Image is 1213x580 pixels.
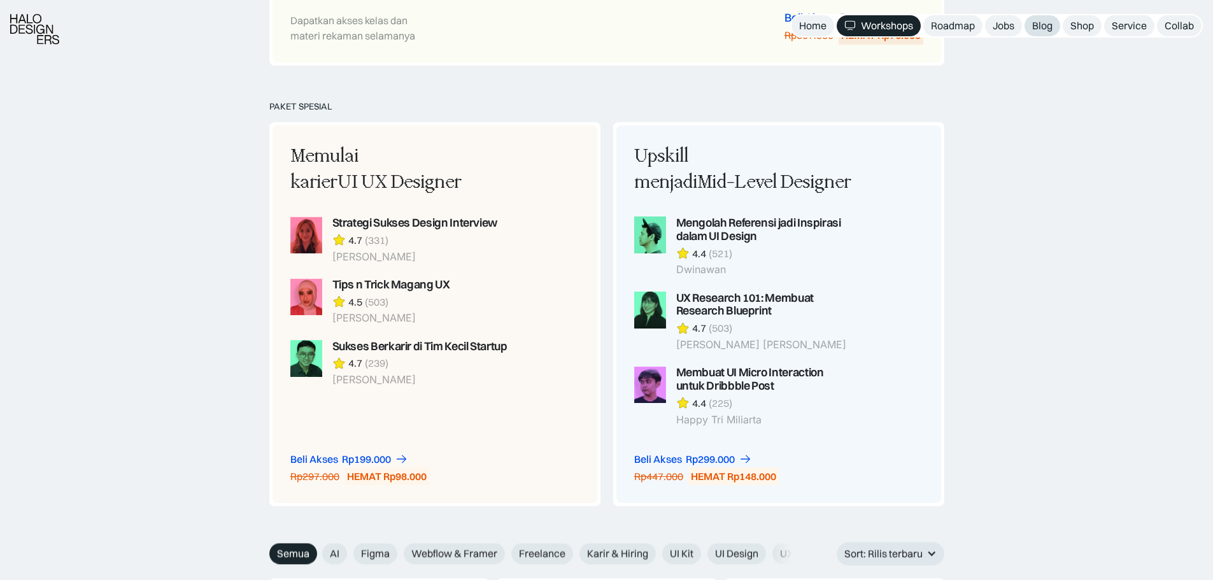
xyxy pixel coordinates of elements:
[676,264,853,276] div: Dwinawan
[634,216,853,276] a: Mengolah Referensi jadi Inspirasi dalam UI Design4.4(521)Dwinawan
[290,143,509,196] div: Memulai karier
[348,357,362,370] div: 4.7
[715,548,758,561] span: UI Design
[290,453,338,466] div: Beli Akses
[411,548,497,561] span: Webflow & Framer
[837,542,944,566] div: Sort: Rilis terbaru
[784,11,911,25] a: Beli AksesRp431.000
[337,171,462,193] span: UI UX Designer
[634,143,853,196] div: Upskill menjadi
[290,278,509,325] a: Tips n Trick Magang UX4.5(503)[PERSON_NAME]
[342,453,391,466] div: Rp199.000
[290,216,509,263] a: Strategi Sukses Design Interview4.7(331)[PERSON_NAME]
[692,397,706,410] div: 4.4
[1025,15,1060,36] a: Blog
[347,470,427,483] div: HEMAT Rp98.000
[784,11,836,25] div: Beli Akses
[709,247,732,260] div: (521)
[709,322,732,335] div: (503)
[277,548,309,561] span: Semua
[1165,19,1194,32] div: Collab
[332,251,497,263] div: [PERSON_NAME]
[670,548,693,561] span: UI Kit
[634,470,683,483] div: Rp447.000
[332,278,450,292] div: Tips n Trick Magang UX
[676,366,853,393] div: Membuat UI Micro Interaction untuk Dribbble Post
[290,340,509,386] a: Sukses Berkarir di Tim Kecil Startup4.7(239)[PERSON_NAME]
[697,171,851,193] span: Mid-Level Designer
[692,322,706,335] div: 4.7
[844,548,923,561] div: Sort: Rilis terbaru
[332,340,507,353] div: Sukses Berkarir di Tim Kecil Startup
[676,292,853,318] div: UX Research 101: Membuat Research Blueprint
[1112,19,1147,32] div: Service
[993,19,1014,32] div: Jobs
[676,339,853,351] div: [PERSON_NAME] [PERSON_NAME]
[365,234,388,247] div: (331)
[1157,15,1202,36] a: Collab
[686,453,735,466] div: Rp299.000
[676,414,853,426] div: Happy Tri Miliarta
[330,548,339,561] span: AI
[290,453,408,466] a: Beli AksesRp199.000
[1070,19,1094,32] div: Shop
[1032,19,1053,32] div: Blog
[365,357,388,370] div: (239)
[861,19,913,32] div: Workshops
[634,292,853,351] a: UX Research 101: Membuat Research Blueprint4.7(503)[PERSON_NAME] [PERSON_NAME]
[519,548,565,561] span: Freelance
[269,101,944,112] div: PAKET SPESIAL
[784,29,833,42] div: Rp507.000
[985,15,1022,36] a: Jobs
[1063,15,1102,36] a: Shop
[634,366,853,426] a: Membuat UI Micro Interaction untuk Dribbble Post4.4(225)Happy Tri Miliarta
[931,19,975,32] div: Roadmap
[923,15,982,36] a: Roadmap
[780,548,827,561] span: UX Design
[332,216,497,230] div: Strategi Sukses Design Interview
[837,15,921,36] a: Workshops
[634,453,752,466] a: Beli AksesRp299.000
[692,247,706,260] div: 4.4
[791,15,834,36] a: Home
[290,470,339,483] div: Rp297.000
[348,295,362,309] div: 4.5
[676,216,853,243] div: Mengolah Referensi jadi Inspirasi dalam UI Design
[290,13,434,43] div: Dapatkan akses kelas dan materi rekaman selamanya
[634,453,682,466] div: Beli Akses
[361,548,390,561] span: Figma
[365,295,388,309] div: (503)
[332,312,450,324] div: [PERSON_NAME]
[691,470,776,483] div: HEMAT Rp148.000
[269,544,798,565] form: Email Form
[332,374,507,386] div: [PERSON_NAME]
[799,19,826,32] div: Home
[587,548,648,561] span: Karir & Hiring
[1104,15,1154,36] a: Service
[348,234,362,247] div: 4.7
[840,11,894,25] div: Rp431.000
[709,397,732,410] div: (225)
